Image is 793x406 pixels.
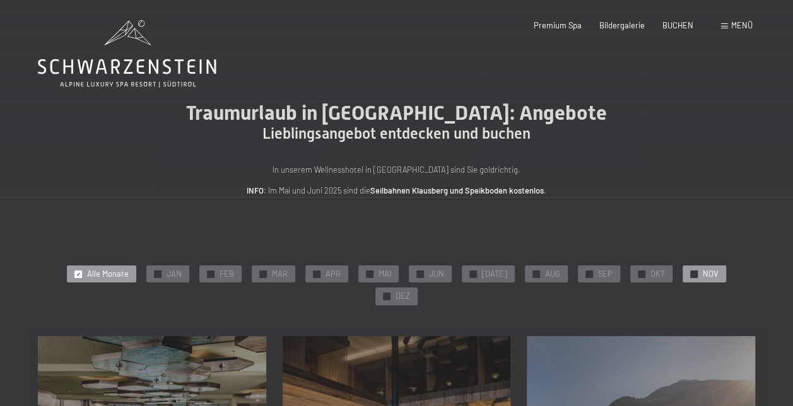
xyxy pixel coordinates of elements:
strong: Seilbahnen Klausberg und Speikboden kostenlos [370,185,544,195]
span: ✓ [156,270,160,277]
a: BUCHEN [662,20,693,30]
span: ✓ [534,270,539,277]
span: Menü [731,20,753,30]
span: JAN [167,269,182,280]
span: OKT [650,269,665,280]
span: ✓ [76,270,81,277]
span: ✓ [385,293,389,300]
span: AUG [545,269,560,280]
a: Premium Spa [534,20,582,30]
a: Bildergalerie [599,20,645,30]
span: ✓ [209,270,213,277]
span: ✓ [587,270,592,277]
span: [DATE] [482,269,507,280]
span: Traumurlaub in [GEOGRAPHIC_DATA]: Angebote [186,101,607,125]
span: Lieblingsangebot entdecken und buchen [262,125,531,142]
span: SEP [598,269,613,280]
span: MAI [379,269,391,280]
span: DEZ [396,291,410,302]
span: JUN [429,269,444,280]
span: MAR [272,269,288,280]
strong: INFO [247,185,264,195]
span: FEB [220,269,234,280]
span: ✓ [640,270,644,277]
p: In unserem Wellnesshotel in [GEOGRAPHIC_DATA] sind Sie goldrichtig. [144,163,649,176]
span: Alle Monate [87,269,129,280]
span: NOV [703,269,719,280]
p: : Im Mai und Juni 2025 sind die . [144,184,649,197]
span: ✓ [368,270,372,277]
span: ✓ [692,270,696,277]
span: ✓ [418,270,423,277]
span: ✓ [261,270,266,277]
span: APR [326,269,341,280]
span: ✓ [315,270,319,277]
span: ✓ [471,270,476,277]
